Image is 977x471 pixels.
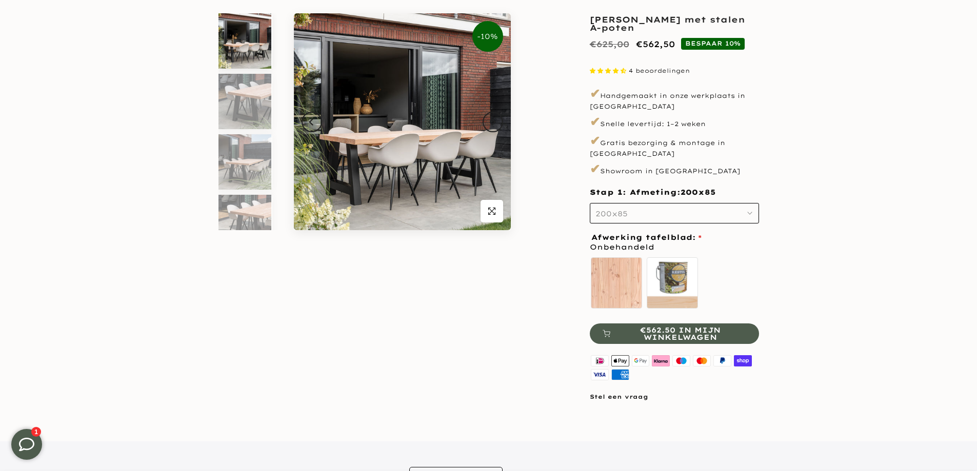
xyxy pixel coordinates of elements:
[590,188,715,197] span: Stap 1: Afmeting:
[712,354,732,368] img: paypal
[591,234,702,241] span: Afwerking tafelblad:
[590,132,759,158] p: Gratis bezorging & montage in [GEOGRAPHIC_DATA]
[732,354,753,368] img: shopify pay
[614,326,746,341] span: €562.50 in mijn winkelwagen
[651,354,671,368] img: klarna
[483,112,503,132] button: Next
[302,112,322,132] button: Previous
[1,419,52,470] iframe: toggle-frame
[590,393,648,400] a: Stel een vraag
[590,86,600,101] span: ✔
[692,354,712,368] img: master
[590,368,610,382] img: visa
[636,37,675,52] ins: €562,50
[590,114,600,129] span: ✔
[218,13,271,69] img: Tuintafel douglas met stalen A-poten zwart | Luca tuinstoel sand
[610,354,630,368] img: apple pay
[590,39,629,49] del: €625,00
[590,160,759,178] p: Showroom in [GEOGRAPHIC_DATA]
[629,67,690,74] span: 4 beoordelingen
[671,354,692,368] img: maestro
[590,241,654,254] span: Onbehandeld
[630,354,651,368] img: google pay
[590,323,759,344] button: €562.50 in mijn winkelwagen
[294,13,511,230] img: Tuintafel douglas met stalen A-poten zwart | Luca tuinstoel sand
[590,113,759,131] p: Snelle levertijd: 1–2 weken
[218,134,271,190] img: Tuintafel douglas met stalen A-poten zwart voorkant
[681,38,745,49] span: BESPAAR 10%
[590,354,610,368] img: ideal
[590,15,759,32] h1: [PERSON_NAME] met stalen A-poten
[681,188,715,198] span: 200x85
[610,368,630,382] img: american express
[590,85,759,111] p: Handgemaakt in onze werkplaats in [GEOGRAPHIC_DATA]
[590,133,600,148] span: ✔
[590,203,759,223] button: 200x85
[595,209,628,218] span: 200x85
[590,67,629,74] span: 4.50 stars
[590,161,600,176] span: ✔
